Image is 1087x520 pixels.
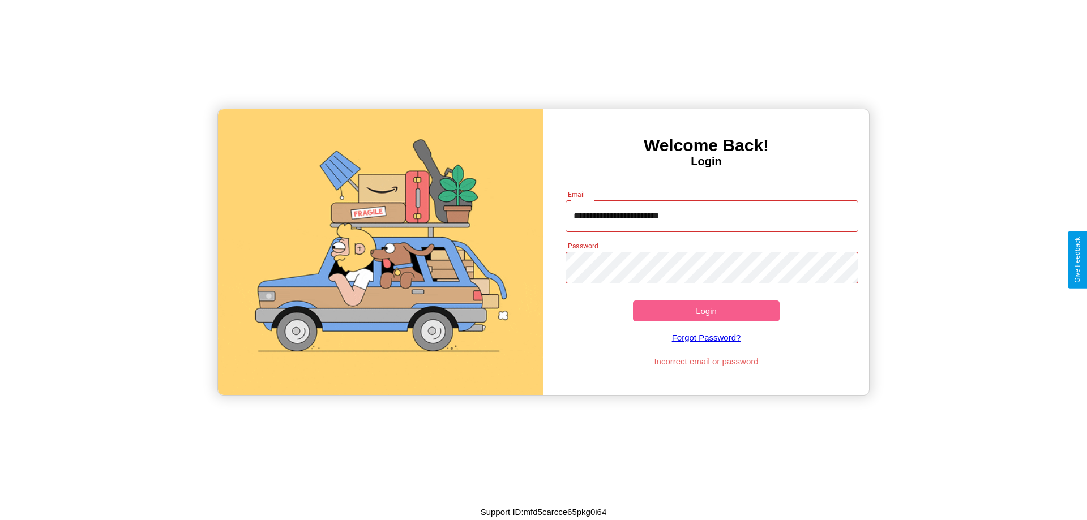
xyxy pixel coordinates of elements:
button: Login [633,300,780,321]
a: Forgot Password? [560,321,853,354]
p: Incorrect email or password [560,354,853,369]
h4: Login [543,155,869,168]
p: Support ID: mfd5carcce65pkg0i64 [481,504,607,519]
label: Email [568,190,585,199]
img: gif [218,109,543,395]
h3: Welcome Back! [543,136,869,155]
label: Password [568,241,598,251]
div: Give Feedback [1073,237,1081,283]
